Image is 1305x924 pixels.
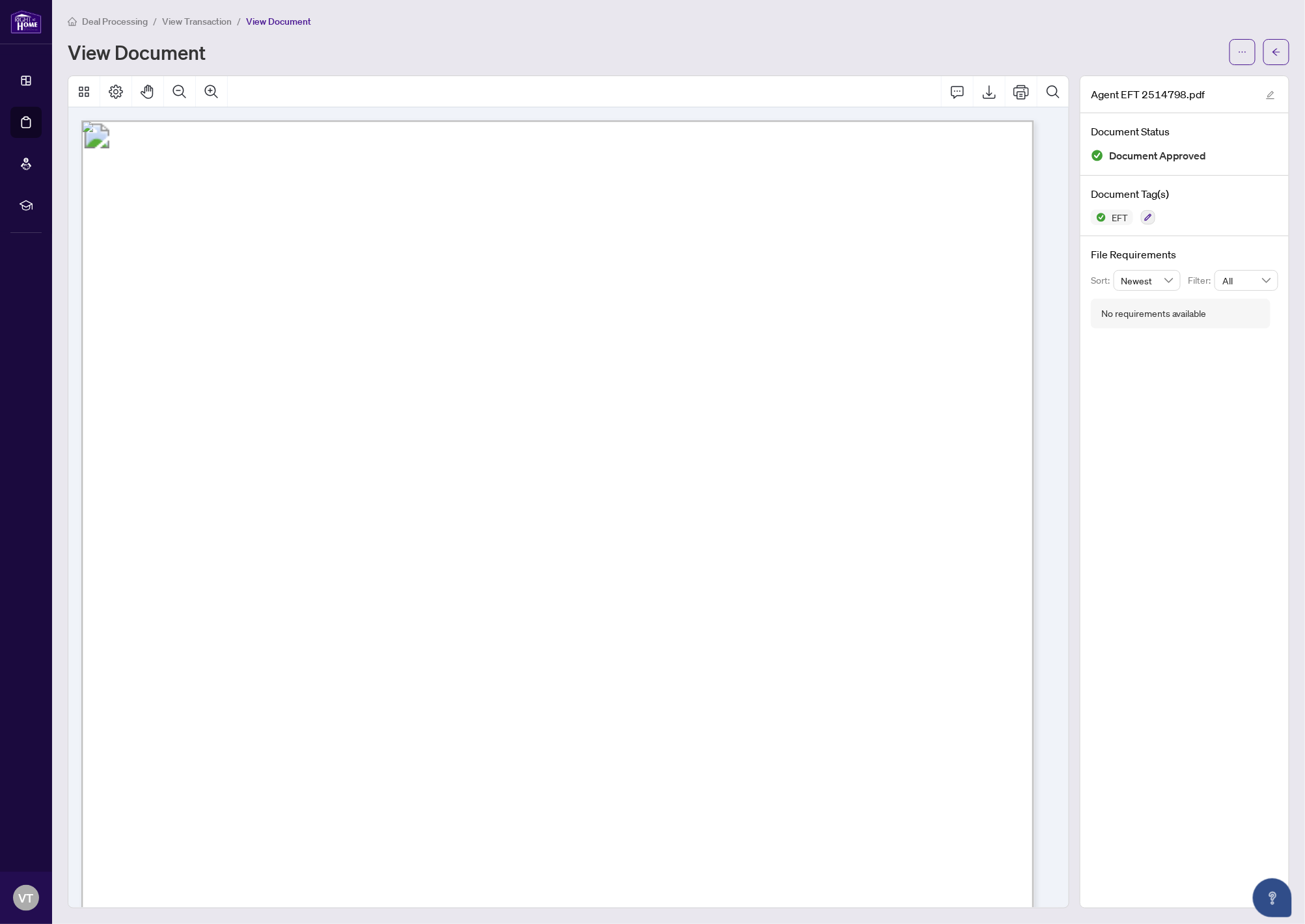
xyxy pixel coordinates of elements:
[1253,878,1292,917] button: Open asap
[1091,247,1278,262] h4: File Requirements
[1121,271,1174,290] span: Newest
[237,14,241,29] li: /
[19,889,34,907] span: VT
[1091,273,1114,288] p: Sort:
[1266,90,1275,100] span: edit
[68,42,206,62] h1: View Document
[1188,273,1215,288] p: Filter:
[1106,213,1133,222] span: EFT
[1238,48,1247,57] span: ellipsis
[1091,124,1278,139] h4: Document Status
[82,16,148,27] span: Deal Processing
[1091,210,1106,225] img: Status Icon
[1272,48,1281,57] span: arrow-left
[1101,306,1207,321] div: No requirements available
[153,14,157,29] li: /
[1091,186,1278,202] h4: Document Tag(s)
[1091,149,1104,162] img: Document Status
[68,17,77,26] span: home
[162,16,232,27] span: View Transaction
[1222,271,1271,290] span: All
[1109,147,1207,165] span: Document Approved
[246,16,311,27] span: View Document
[1091,87,1205,102] span: Agent EFT 2514798.pdf
[10,10,42,34] img: logo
